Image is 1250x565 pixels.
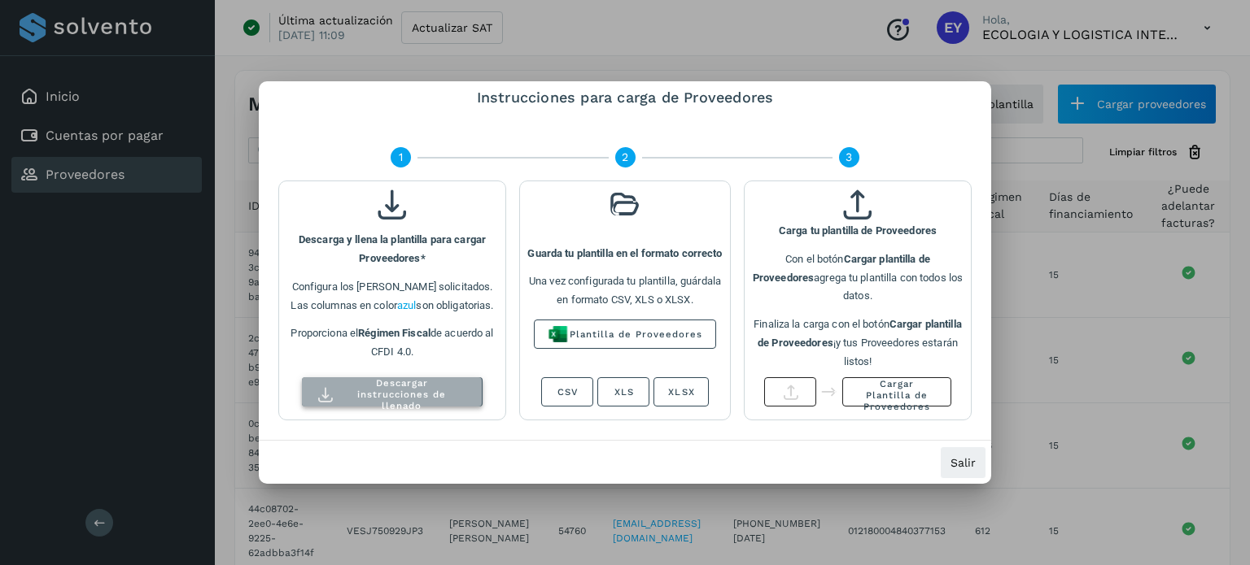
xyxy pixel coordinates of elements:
[940,446,986,479] button: Salir
[358,327,431,339] b: Régimen Fiscal
[399,149,403,166] span: 1
[341,377,463,411] span: Descargar instrucciones de llenado
[541,377,593,406] button: CSV
[653,377,708,406] button: XLSX
[667,386,694,398] span: XLSX
[856,378,937,412] span: Cargar Plantilla de Proveedores
[842,377,951,406] button: Cargar Plantilla de Proveedores
[753,253,963,302] span: Con el botón agrega tu plantilla con todos los datos.
[758,318,962,349] b: Cargar plantilla de Proveedores
[291,280,493,311] span: Configura los [PERSON_NAME] solicitados. Las columnas en color son obligatorias.
[622,149,628,166] span: 2
[754,318,962,367] span: Finaliza la carga con el botón ¡y tus Proveedores estarán listos!
[397,299,417,311] span: azul
[753,253,930,284] b: Cargar plantilla de Proveedores
[569,328,702,340] span: Plantilla de Proveedores
[951,457,976,468] span: Salir
[302,377,482,406] button: Descargar instrucciones de llenado
[527,247,722,259] b: Guarda tu plantilla en el formato correcto
[477,89,774,106] span: Instrucciones para carga de Proveedores
[548,326,569,342] img: Excel_Icon-2YvIJ9HB.svg
[534,319,716,349] button: Plantilla de Proveedores
[779,224,937,237] b: Carga tu plantilla de Proveedores
[597,377,649,406] button: XLS
[299,233,486,264] b: Descarga y llena la plantilla para cargar Proveedores*
[557,386,578,398] span: CSV
[529,275,721,306] span: Una vez configurada tu plantilla, guárdala en formato CSV, XLS o XLSX.
[846,149,852,166] span: 3
[614,386,634,398] span: XLS
[291,327,493,358] span: Proporciona el de acuerdo al CFDI 4.0.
